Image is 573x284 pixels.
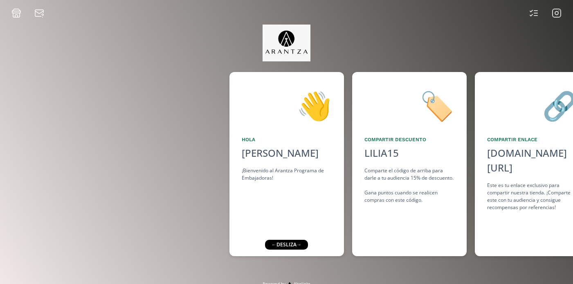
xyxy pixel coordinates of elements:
[263,25,310,61] img: jpq5Bx5xx2a5
[364,136,454,143] div: Compartir Descuento
[242,136,332,143] div: Hola
[242,146,332,160] div: [PERSON_NAME]
[242,167,332,182] div: ¡Bienvenido al Arantza Programa de Embajadoras!
[364,167,454,204] div: Comparte el código de arriba para darle a tu audiencia 15% de descuento. Gana puntos cuando se re...
[265,240,308,250] div: ← desliza →
[364,84,454,126] div: 🏷️
[242,84,332,126] div: 👋
[364,146,399,160] div: LILIA15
